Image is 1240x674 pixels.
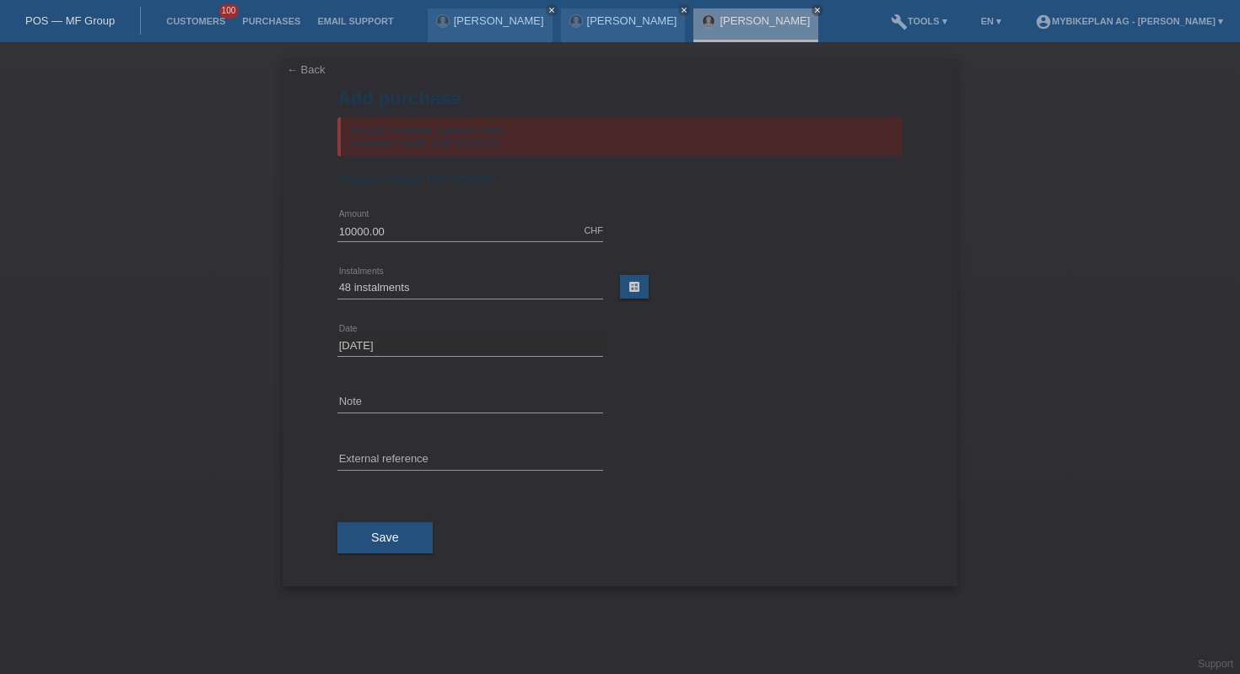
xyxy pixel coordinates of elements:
[337,522,433,554] button: Save
[158,16,234,26] a: Customers
[371,531,399,544] span: Save
[547,6,556,14] i: close
[678,4,690,16] a: close
[882,16,956,26] a: buildTools ▾
[428,173,495,186] span: CHF 6'500.00
[546,4,558,16] a: close
[454,14,544,27] a: [PERSON_NAME]
[309,16,402,26] a: Email Support
[620,275,649,299] a: calculate
[337,117,903,156] div: Amount exceeds customer limit. Available credit: CHF 6'500.00
[1027,16,1232,26] a: account_circleMybikeplan AG - [PERSON_NAME] ▾
[25,14,115,27] a: POS — MF Group
[1035,13,1052,30] i: account_circle
[337,173,424,186] span: Available amount:
[891,13,908,30] i: build
[337,88,903,109] h1: Add purchase
[219,4,240,19] span: 100
[680,6,688,14] i: close
[813,6,822,14] i: close
[1198,658,1233,670] a: Support
[584,225,603,235] div: CHF
[628,280,641,294] i: calculate
[811,4,823,16] a: close
[587,14,677,27] a: [PERSON_NAME]
[287,63,326,76] a: ← Back
[973,16,1010,26] a: EN ▾
[234,16,309,26] a: Purchases
[720,14,810,27] a: [PERSON_NAME]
